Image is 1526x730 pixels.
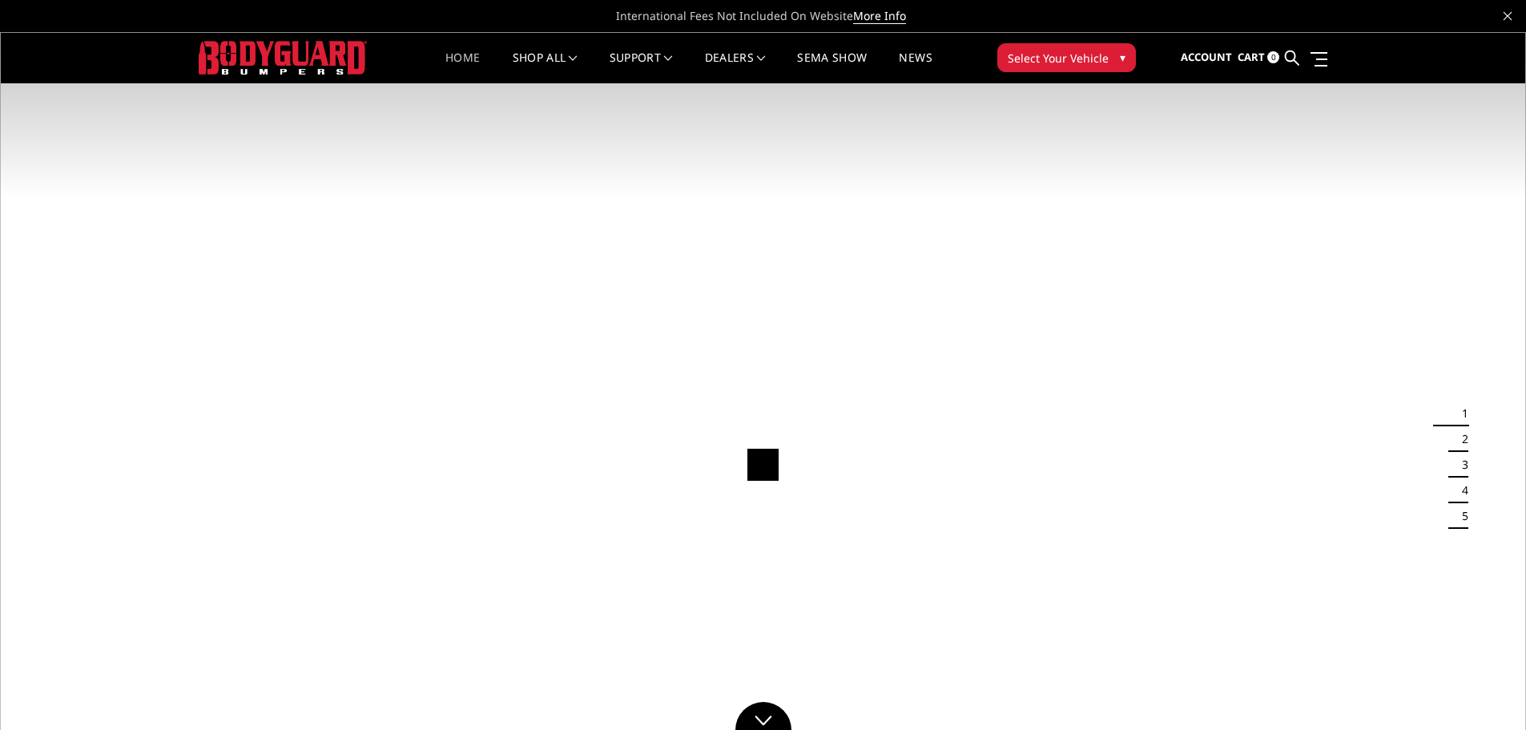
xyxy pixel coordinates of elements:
a: News [899,52,932,83]
span: Account [1181,50,1232,64]
span: ▾ [1120,49,1125,66]
a: Click to Down [735,702,791,730]
span: Cart [1238,50,1265,64]
span: 0 [1267,51,1279,63]
img: BODYGUARD BUMPERS [199,41,367,74]
a: More Info [853,8,906,24]
a: Cart 0 [1238,36,1279,79]
button: Select Your Vehicle [997,43,1136,72]
button: 4 of 5 [1452,478,1468,503]
button: 3 of 5 [1452,452,1468,478]
a: Dealers [705,52,766,83]
a: Account [1181,36,1232,79]
a: Home [445,52,480,83]
button: 2 of 5 [1452,426,1468,452]
button: 1 of 5 [1452,401,1468,426]
a: Support [610,52,673,83]
a: shop all [513,52,578,83]
a: SEMA Show [797,52,867,83]
span: Select Your Vehicle [1008,50,1109,67]
button: 5 of 5 [1452,503,1468,529]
